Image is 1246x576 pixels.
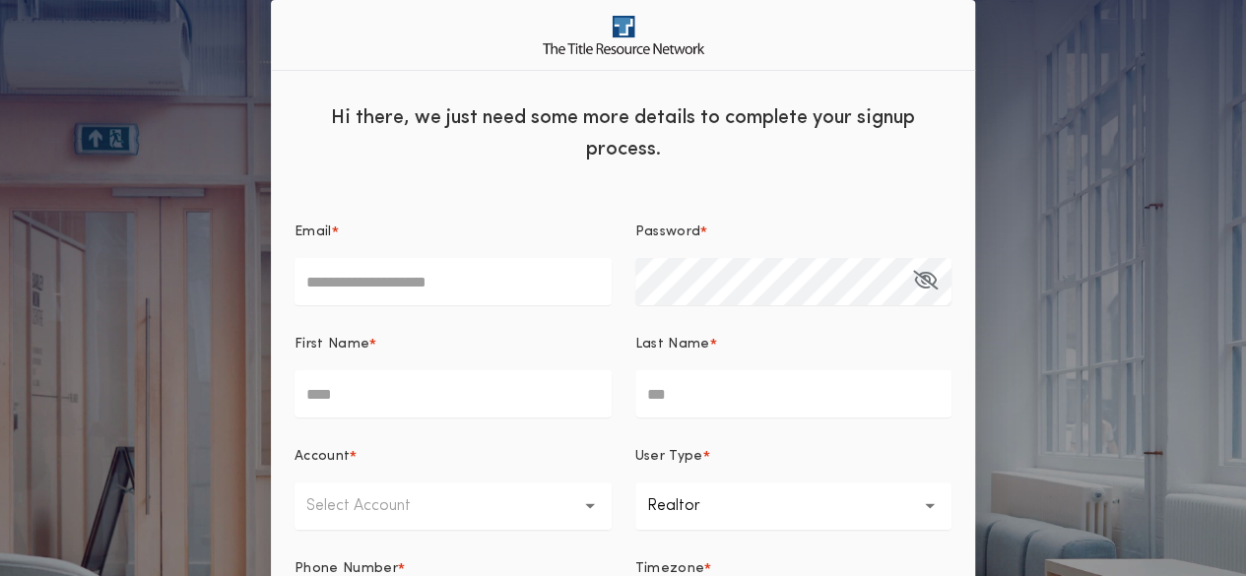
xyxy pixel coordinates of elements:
[635,370,952,417] input: Last Name*
[913,258,938,305] button: Password*
[635,258,952,305] input: Password*
[295,370,612,417] input: First Name*
[295,482,612,530] button: Select Account
[295,223,332,242] p: Email
[295,335,369,354] p: First Name
[647,494,732,518] p: Realtor
[543,16,704,54] img: logo
[635,482,952,530] button: Realtor
[295,447,350,467] p: Account
[271,87,975,175] div: Hi there, we just need some more details to complete your signup process.
[306,494,442,518] p: Select Account
[295,258,612,305] input: Email*
[635,447,703,467] p: User Type
[635,223,701,242] p: Password
[635,335,710,354] p: Last Name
